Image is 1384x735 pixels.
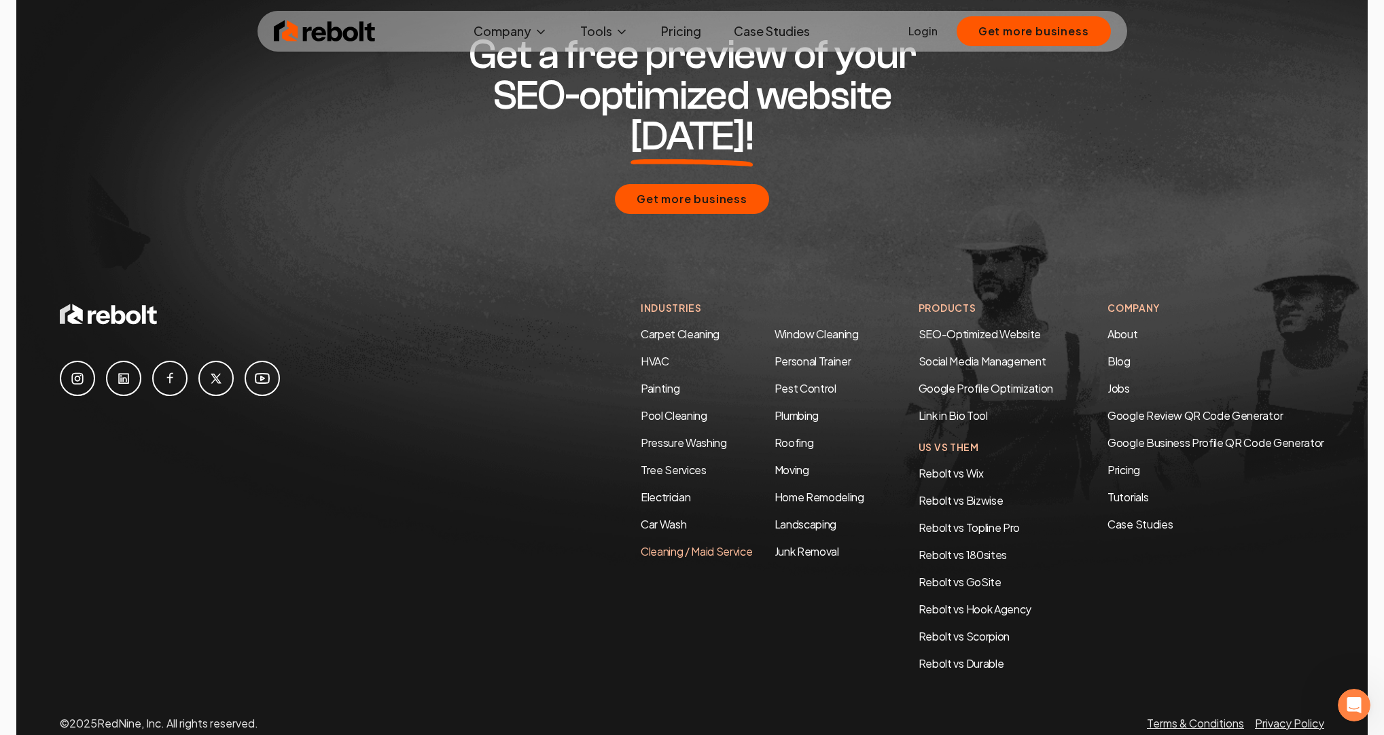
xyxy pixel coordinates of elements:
[919,381,1053,395] a: Google Profile Optimization
[919,466,984,480] a: Rebolt vs Wix
[431,35,953,157] h2: Get a free preview of your SEO-optimized website
[919,656,1004,670] a: Rebolt vs Durable
[1107,381,1130,395] a: Jobs
[919,440,1053,454] h4: Us Vs Them
[775,381,836,395] a: Pest Control
[1107,408,1283,423] a: Google Review QR Code Generator
[1107,435,1324,450] a: Google Business Profile QR Code Generator
[919,602,1031,616] a: Rebolt vs Hook Agency
[1107,327,1137,341] a: About
[775,544,839,558] a: Junk Removal
[919,629,1010,643] a: Rebolt vs Scorpion
[775,517,836,531] a: Landscaping
[641,463,707,477] a: Tree Services
[274,18,376,45] img: Rebolt Logo
[641,381,679,395] a: Painting
[641,408,707,423] a: Pool Cleaning
[1107,489,1324,505] a: Tutorials
[775,463,809,477] a: Moving
[631,116,753,157] span: [DATE]!
[723,18,821,45] a: Case Studies
[775,354,851,368] a: Personal Trainer
[615,184,769,214] button: Get more business
[1107,354,1131,368] a: Blog
[775,435,814,450] a: Roofing
[919,408,988,423] a: Link in Bio Tool
[1255,716,1324,730] a: Privacy Policy
[919,301,1053,315] h4: Products
[641,544,753,558] a: Cleaning / Maid Service
[775,408,819,423] a: Plumbing
[919,327,1041,341] a: SEO-Optimized Website
[569,18,639,45] button: Tools
[919,520,1020,535] a: Rebolt vs Topline Pro
[641,490,690,504] a: Electrician
[1107,462,1324,478] a: Pricing
[1107,516,1324,533] a: Case Studies
[641,354,669,368] a: HVAC
[957,16,1111,46] button: Get more business
[1107,301,1324,315] h4: Company
[908,23,938,39] a: Login
[641,435,727,450] a: Pressure Washing
[919,548,1007,562] a: Rebolt vs 180sites
[641,517,686,531] a: Car Wash
[775,327,859,341] a: Window Cleaning
[463,18,558,45] button: Company
[60,715,258,732] p: © 2025 RedNine, Inc. All rights reserved.
[1147,716,1244,730] a: Terms & Conditions
[650,18,712,45] a: Pricing
[919,493,1004,507] a: Rebolt vs Bizwise
[775,490,864,504] a: Home Remodeling
[919,575,1001,589] a: Rebolt vs GoSite
[641,327,720,341] a: Carpet Cleaning
[919,354,1046,368] a: Social Media Management
[1338,689,1370,721] iframe: Intercom live chat
[641,301,864,315] h4: Industries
